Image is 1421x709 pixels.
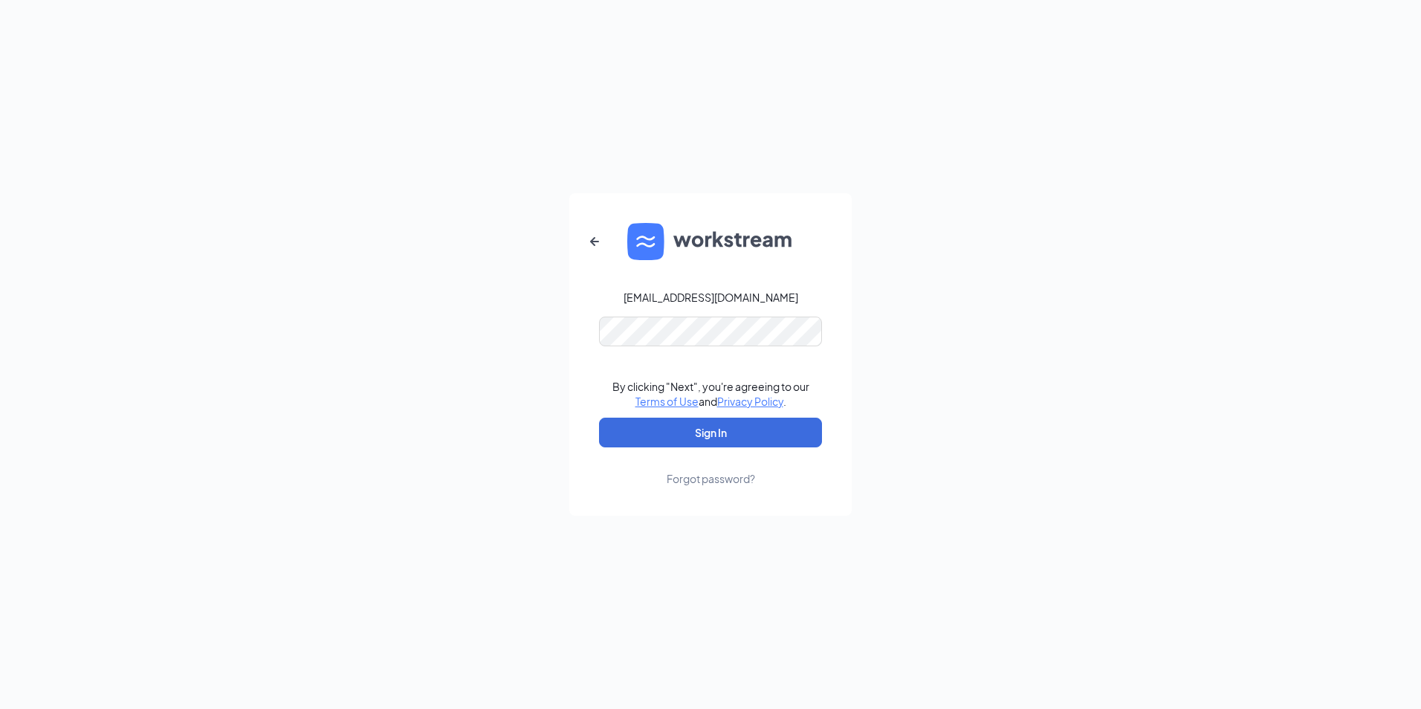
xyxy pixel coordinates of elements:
[599,418,822,447] button: Sign In
[586,233,603,250] svg: ArrowLeftNew
[627,223,794,260] img: WS logo and Workstream text
[612,379,809,409] div: By clicking "Next", you're agreeing to our and .
[624,290,798,305] div: [EMAIL_ADDRESS][DOMAIN_NAME]
[667,447,755,486] a: Forgot password?
[577,224,612,259] button: ArrowLeftNew
[667,471,755,486] div: Forgot password?
[635,395,699,408] a: Terms of Use
[717,395,783,408] a: Privacy Policy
